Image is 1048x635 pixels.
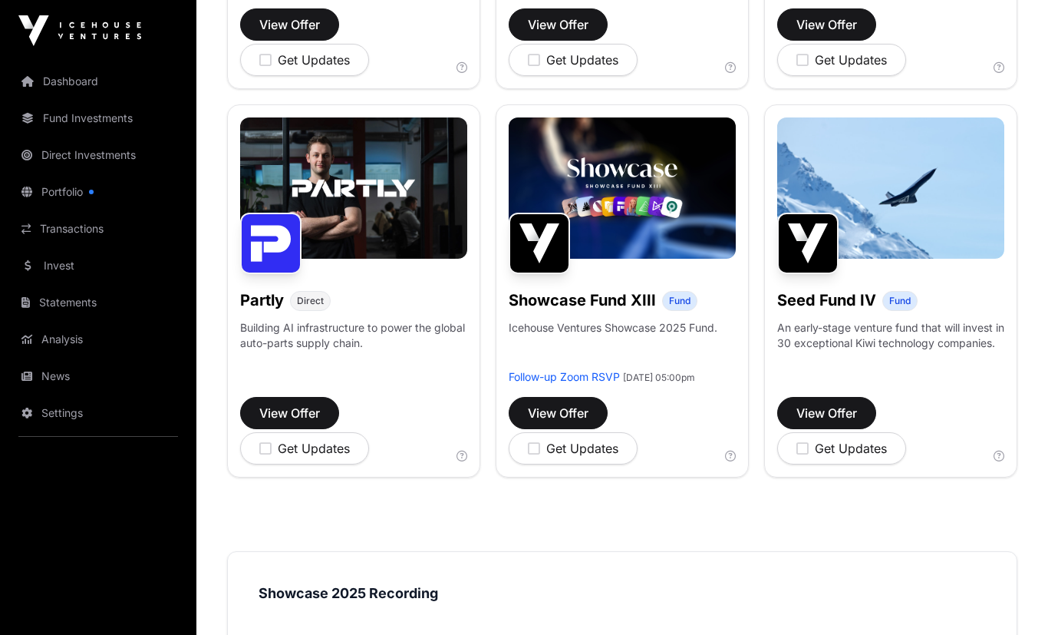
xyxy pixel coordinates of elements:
[12,359,184,393] a: News
[509,289,656,311] h1: Showcase Fund XIII
[12,101,184,135] a: Fund Investments
[12,249,184,283] a: Invest
[669,295,690,307] span: Fund
[796,439,887,458] div: Get Updates
[240,320,467,369] p: Building AI infrastructure to power the global auto-parts supply chain.
[240,213,302,274] img: Partly
[796,15,857,34] span: View Offer
[12,396,184,430] a: Settings
[971,561,1048,635] iframe: Chat Widget
[777,289,876,311] h1: Seed Fund IV
[777,8,876,41] button: View Offer
[12,322,184,356] a: Analysis
[12,286,184,319] a: Statements
[796,404,857,422] span: View Offer
[509,432,638,465] button: Get Updates
[240,397,339,429] button: View Offer
[240,432,369,465] button: Get Updates
[509,397,608,429] button: View Offer
[528,439,618,458] div: Get Updates
[240,289,284,311] h1: Partly
[509,8,608,41] button: View Offer
[777,432,906,465] button: Get Updates
[777,44,906,76] button: Get Updates
[240,117,467,259] img: Partly-Banner.jpg
[240,8,339,41] button: View Offer
[509,117,736,259] img: Showcase-Fund-Banner-1.jpg
[509,320,717,336] p: Icehouse Ventures Showcase 2025 Fund.
[528,15,588,34] span: View Offer
[259,51,350,69] div: Get Updates
[12,175,184,209] a: Portfolio
[297,295,324,307] span: Direct
[12,212,184,246] a: Transactions
[777,320,1004,351] p: An early-stage venture fund that will invest in 30 exceptional Kiwi technology companies.
[259,404,320,422] span: View Offer
[777,397,876,429] button: View Offer
[12,138,184,172] a: Direct Investments
[259,585,438,601] strong: Showcase 2025 Recording
[623,372,695,383] span: [DATE] 05:00pm
[18,15,141,46] img: Icehouse Ventures Logo
[12,64,184,98] a: Dashboard
[259,439,350,458] div: Get Updates
[259,15,320,34] span: View Offer
[796,51,887,69] div: Get Updates
[509,370,620,383] a: Follow-up Zoom RSVP
[777,117,1004,259] img: image-1600x800.jpg
[528,51,618,69] div: Get Updates
[240,44,369,76] button: Get Updates
[777,213,839,274] img: Seed Fund IV
[528,404,588,422] span: View Offer
[509,44,638,76] button: Get Updates
[889,295,911,307] span: Fund
[509,213,570,274] img: Showcase Fund XIII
